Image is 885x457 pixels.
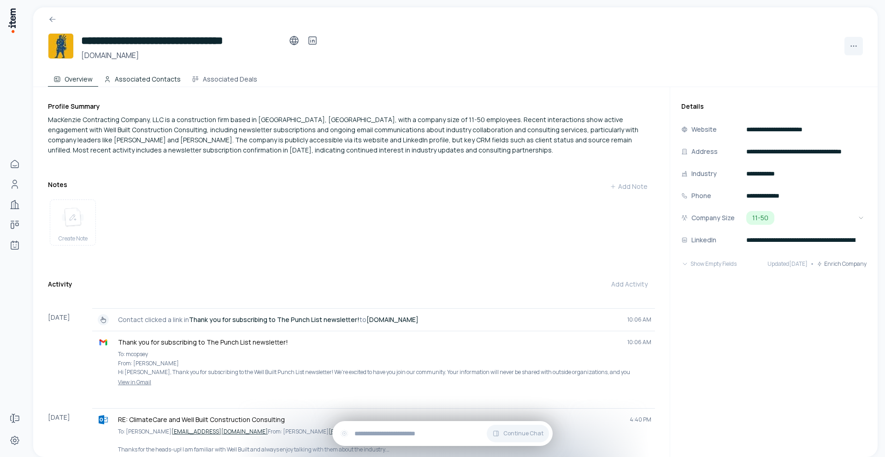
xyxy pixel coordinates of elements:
button: Add Note [602,177,655,196]
a: Settings [6,431,24,450]
strong: [DOMAIN_NAME] [366,315,419,324]
strong: Thank you for subscribing to The Punch List newsletter! [189,315,360,324]
button: Overview [48,68,98,87]
div: Add Note [610,182,648,191]
a: Forms [6,409,24,428]
div: Continue Chat [332,421,553,446]
a: View in Gmail [96,379,651,386]
button: create noteCreate Note [50,199,96,246]
h3: Profile Summary [48,102,655,111]
a: Companies [6,195,24,214]
img: gmail logo [99,338,108,347]
div: [DATE] [48,308,92,390]
button: Enrich Company [817,255,867,273]
p: Address [691,146,718,157]
p: RE: ClimateCare and Well Built Construction Consulting [118,415,622,424]
p: To: [PERSON_NAME] From: [PERSON_NAME] [PERSON_NAME], [118,427,651,436]
h3: Notes [48,180,67,189]
img: MacKenzie Contracting Company, LLC [48,33,74,59]
button: Add Activity [604,275,655,293]
img: create note [62,207,84,228]
a: Home [6,155,24,173]
span: Create Note [59,235,88,242]
span: 10:06 AM [627,339,651,346]
p: Contact clicked a link in to [118,315,620,324]
p: To: mcopsey From: [PERSON_NAME] Hi [PERSON_NAME], Thank you for subscribing to the Well Built Pun... [118,350,651,377]
a: Contacts [6,175,24,193]
p: Thank you for subscribing to The Punch List newsletter! [118,338,620,347]
h3: [DOMAIN_NAME] [81,50,322,61]
button: Associated Deals [186,68,263,87]
a: deals [6,216,24,234]
div: MacKenzie Contracting Company, LLC is a construction firm based in [GEOGRAPHIC_DATA], [GEOGRAPHIC... [48,115,655,155]
button: Associated Contacts [98,68,186,87]
img: outlook logo [99,415,108,424]
p: Industry [691,169,717,179]
span: 4:40 PM [630,416,651,423]
p: Phone [691,191,711,201]
button: Continue Chat [487,425,549,442]
a: [EMAIL_ADDRESS][DOMAIN_NAME] [329,428,425,435]
img: Item Brain Logo [7,7,17,34]
span: 10:06 AM [627,316,651,323]
span: Continue Chat [503,430,543,437]
span: Updated [DATE] [767,260,808,268]
p: LinkedIn [691,235,716,245]
p: Thanks for the heads-up! I am familiar with Well Built and always enjoy talking with them about t... [118,445,651,454]
h3: Details [681,102,867,111]
p: Company Size [691,213,735,223]
button: More actions [844,37,863,55]
a: [EMAIL_ADDRESS][DOMAIN_NAME] [171,428,268,435]
p: Website [691,124,717,135]
h3: Activity [48,280,72,289]
a: Agents [6,236,24,254]
button: Show Empty Fields [681,255,737,273]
